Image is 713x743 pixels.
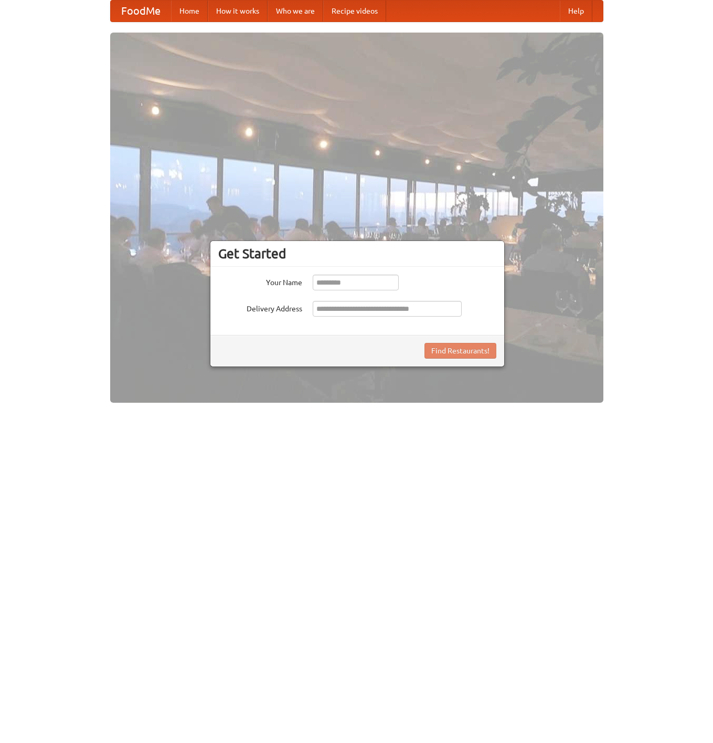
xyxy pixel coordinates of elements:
[218,301,302,314] label: Delivery Address
[218,275,302,288] label: Your Name
[424,343,496,359] button: Find Restaurants!
[268,1,323,22] a: Who we are
[560,1,592,22] a: Help
[323,1,386,22] a: Recipe videos
[111,1,171,22] a: FoodMe
[218,246,496,261] h3: Get Started
[208,1,268,22] a: How it works
[171,1,208,22] a: Home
